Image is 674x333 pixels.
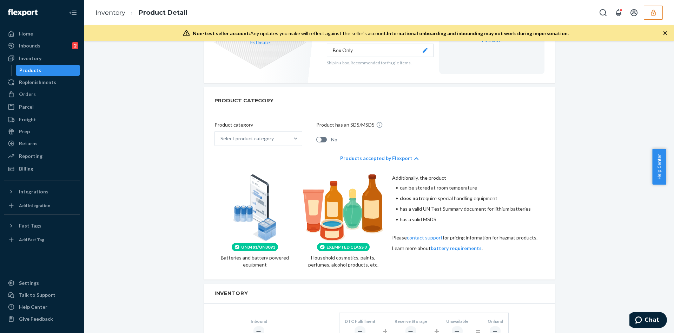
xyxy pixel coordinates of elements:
iframe: Opens a widget where you can chat to one of our agents [629,312,667,329]
a: Add Integration [4,200,80,211]
p: Ship in a box. Recommended for fragile items. [327,60,434,66]
div: Household cosmetics, paints, perfumes, alcohol products, etc. [303,243,383,268]
ol: breadcrumbs [90,2,193,23]
h2: Inventory [214,291,544,296]
button: Integrations [4,186,80,197]
div: Add Integration [19,203,50,209]
p: Product category [214,121,302,128]
a: Settings [4,277,80,289]
div: Home [19,30,33,37]
a: Returns [4,138,80,149]
a: Home [4,28,80,39]
button: Open notifications [612,6,626,20]
a: Prep [4,126,80,137]
a: Add Fast Tag [4,234,80,245]
div: Products [19,67,41,74]
button: Box Only [327,44,434,57]
div: Integrations [19,188,48,195]
span: No [331,136,337,143]
a: Inventory [4,53,80,64]
div: Returns [19,140,38,147]
a: Help Center [4,301,80,313]
div: Freight [19,116,36,123]
li: require special handling equipment [396,195,544,202]
button: Give Feedback [4,313,80,325]
div: Billing [19,165,33,172]
div: DTC Fulfillment [345,318,376,324]
button: Open Search Box [596,6,610,20]
button: Talk to Support [4,289,80,301]
a: Replenishments [4,77,80,88]
a: contact support [407,235,443,241]
div: Settings [19,280,39,287]
h2: PRODUCT CATEGORY [214,94,273,107]
button: battery requirements [431,245,482,252]
button: Estimate [250,39,270,46]
span: International onboarding and inbounding may not work during impersonation. [387,30,569,36]
div: Help Center [19,303,47,310]
p: Please for pricing information for hazmat products. [392,234,544,241]
div: Parcel [19,103,34,110]
li: has a valid MSDS [396,216,544,223]
div: Fast Tags [19,222,41,229]
div: Prep [19,128,30,135]
div: Give Feedback [19,315,53,322]
div: Batteries and battery powered equipment [218,243,292,268]
a: Products [16,65,80,76]
div: Reserve Storage [395,318,427,324]
a: Reporting [4,151,80,162]
div: Additionally, the product [392,174,544,181]
a: Parcel [4,101,80,113]
div: Products accepted by Flexport [340,148,418,169]
a: Product Detail [139,9,187,17]
li: has a valid UN Test Summary document for lithium batteries [396,205,544,212]
div: Any updates you make will reflect against the seller's account. [193,30,569,37]
div: 2 [72,42,78,49]
div: Replenishments [19,79,56,86]
strong: does not [400,195,421,201]
p: Learn more about . [392,245,544,252]
div: Reporting [19,153,42,160]
a: Billing [4,163,80,174]
button: Help Center [652,149,666,185]
a: Orders [4,89,80,100]
div: Unavailable [446,318,468,324]
div: Orders [19,91,36,98]
span: Non-test seller account: [193,30,250,36]
div: UN3481/UN3091 [232,243,278,251]
img: Flexport logo [8,9,38,16]
a: Inbounds2 [4,40,80,51]
li: can be stored at room temperature [396,184,544,191]
button: Open account menu [627,6,641,20]
div: Inbounds [19,42,40,49]
button: Close Navigation [66,6,80,20]
div: Inventory [19,55,41,62]
div: Select product category [220,135,274,142]
a: Freight [4,114,80,125]
div: Inbound [251,318,267,324]
div: Talk to Support [19,292,55,299]
div: Onhand [488,318,503,324]
a: Inventory [95,9,125,17]
div: EXEMPTED CLASS 3 [317,243,370,251]
p: Product has an SDS/MSDS [316,121,375,128]
div: Add Fast Tag [19,237,44,243]
button: Fast Tags [4,220,80,231]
